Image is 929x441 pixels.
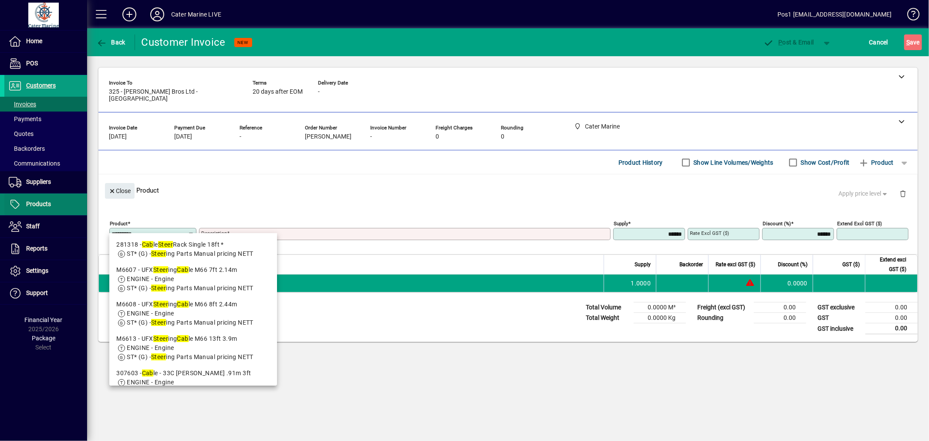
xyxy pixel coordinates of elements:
em: Steer [151,250,166,257]
span: Supply [635,260,651,269]
div: 281318 - le Rack Single 18ft * [116,240,270,249]
app-page-header-button: Back [87,34,135,50]
span: Back [96,39,125,46]
span: ST* (G) - ing Parts Manual pricing NETT [127,250,253,257]
span: Backorder [679,260,703,269]
em: Steer [151,319,166,326]
em: Steer [158,241,173,248]
em: Steer [151,285,166,292]
span: Cancel [869,35,888,49]
td: 0.00 [754,313,806,323]
mat-label: Supply [614,220,628,227]
mat-label: Description [201,230,227,236]
label: Show Line Volumes/Weights [692,158,774,167]
mat-option: M6608 - UFX Steering Cable M66 8ft 2.44m [109,296,277,331]
td: GST inclusive [813,323,865,334]
span: 325 - [PERSON_NAME] Bros Ltd - [GEOGRAPHIC_DATA] [109,88,240,102]
span: Reports [26,245,47,252]
div: Customer Invoice [142,35,226,49]
span: Product History [618,156,663,170]
span: Extend excl GST ($) [871,255,906,274]
a: Suppliers [4,171,87,193]
a: Communications [4,156,87,171]
span: Customers [26,82,56,89]
td: 0.0000 M³ [634,302,686,313]
span: Rate excl GST ($) [716,260,755,269]
button: Save [904,34,922,50]
span: Home [26,37,42,44]
a: Staff [4,216,87,237]
em: Steer [151,353,166,360]
span: Apply price level [839,189,889,198]
span: S [906,39,910,46]
span: Settings [26,267,48,274]
div: Product [98,174,918,206]
span: Backorders [9,145,45,152]
em: Steer [153,266,168,273]
mat-option: 307603 - Cable - 33C Morse .91m 3ft [109,365,277,400]
a: Home [4,31,87,52]
a: Quotes [4,126,87,141]
span: Suppliers [26,178,51,185]
td: 0.00 [754,302,806,313]
a: Settings [4,260,87,282]
span: ave [906,35,920,49]
td: Total Weight [581,313,634,323]
span: [DATE] [174,133,192,140]
span: 0 [501,133,504,140]
mat-label: Rate excl GST ($) [690,230,729,236]
td: 0.00 [865,302,918,313]
span: Financial Year [25,316,63,323]
button: Delete [892,183,913,204]
a: Support [4,282,87,304]
span: NEW [238,40,249,45]
mat-label: Extend excl GST ($) [837,220,882,227]
em: Steer [153,301,168,308]
span: ST* (G) - ing Parts Manual pricing NETT [127,353,253,360]
span: Quotes [9,130,34,137]
a: Products [4,193,87,215]
div: 307603 - le - 33C [PERSON_NAME] .91m 3ft [116,369,270,378]
button: Post & Email [759,34,818,50]
em: Cab [177,335,188,342]
mat-option: M6607 - UFX Steering Cable M66 7ft 2.14m [109,262,277,296]
span: Support [26,289,48,296]
a: POS [4,53,87,75]
div: M6608 - UFX ing le M66 8ft 2.44m [116,300,270,309]
span: Payments [9,115,41,122]
span: [DATE] [109,133,127,140]
span: 1.0000 [631,279,651,288]
a: Invoices [4,97,87,112]
td: 0.00 [865,323,918,334]
span: Staff [26,223,40,230]
span: Invoices [9,101,36,108]
a: Payments [4,112,87,126]
em: Cab [142,370,153,377]
a: Knowledge Base [901,2,918,30]
span: Products [26,200,51,207]
span: POS [26,60,38,67]
span: Package [32,335,55,342]
td: Total Volume [581,302,634,313]
td: Freight (excl GST) [693,302,754,313]
span: ENGINE - Engine [127,310,174,317]
td: GST exclusive [813,302,865,313]
span: Close [108,184,131,198]
td: Rounding [693,313,754,323]
em: Cab [177,301,188,308]
span: ENGINE - Engine [127,379,174,386]
mat-option: M6613 - UFX Steering Cable M66 13ft 3.9m [109,331,277,365]
em: Cab [177,266,188,273]
em: Cab [142,241,153,248]
div: M6613 - UFX ing le M66 13ft 3.9m [116,334,270,343]
button: Add [115,7,143,22]
app-page-header-button: Delete [892,190,913,197]
a: Reports [4,238,87,260]
button: Product History [615,155,666,170]
button: Cancel [867,34,891,50]
span: - [370,133,372,140]
mat-option: 281318 - Cable Steer Rack Single 18ft * [109,237,277,262]
mat-label: Product [110,220,128,227]
span: P [779,39,783,46]
span: 20 days after EOM [253,88,303,95]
